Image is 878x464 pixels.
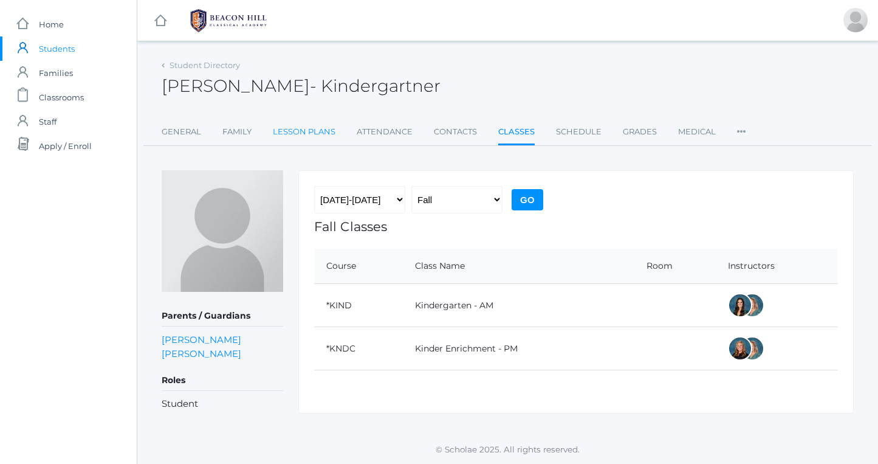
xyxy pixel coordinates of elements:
a: Lesson Plans [273,120,335,144]
a: [PERSON_NAME] [162,347,241,361]
a: Schedule [556,120,602,144]
div: Jordyn Dewey [728,293,752,317]
span: Families [39,61,73,85]
a: Grades [623,120,657,144]
a: Kinder Enrichment - PM [415,343,518,354]
span: Classrooms [39,85,84,109]
a: General [162,120,201,144]
a: Student Directory [170,60,240,70]
span: Apply / Enroll [39,134,92,158]
th: Class Name [403,249,635,284]
a: Attendance [357,120,413,144]
p: © Scholae 2025. All rights reserved. [137,443,878,455]
input: Go [512,189,543,210]
a: Medical [678,120,716,144]
th: Room [634,249,716,284]
li: Student [162,397,283,411]
img: Cole McCollum [162,170,283,292]
div: Abby McCollum [843,8,868,32]
img: BHCALogos-05-308ed15e86a5a0abce9b8dd61676a3503ac9727e845dece92d48e8588c001991.png [183,5,274,36]
a: Kindergarten - AM [415,300,493,311]
a: [PERSON_NAME] [162,333,241,347]
a: Contacts [434,120,477,144]
h2: [PERSON_NAME] [162,77,441,95]
h1: Fall Classes [314,220,838,234]
a: Family [222,120,252,144]
a: Classes [498,120,535,146]
div: Maureen Doyle [740,336,764,361]
div: Maureen Doyle [740,293,764,317]
h5: Roles [162,370,283,391]
span: Staff [39,109,57,134]
span: - Kindergartner [310,75,441,96]
th: Instructors [716,249,838,284]
td: *KNDC [314,327,403,370]
span: Home [39,12,64,36]
th: Course [314,249,403,284]
td: *KIND [314,284,403,327]
span: Students [39,36,75,61]
div: Nicole Dean [728,336,752,361]
h5: Parents / Guardians [162,306,283,327]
